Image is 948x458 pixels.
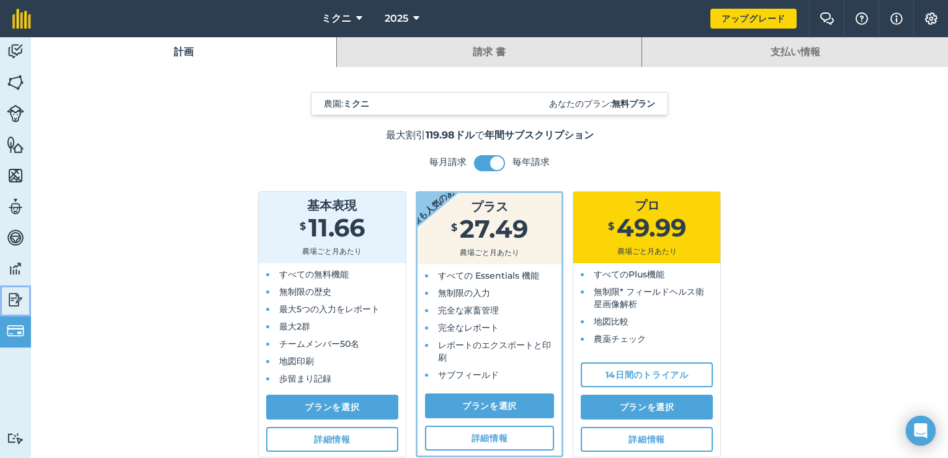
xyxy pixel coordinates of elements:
a: 詳細情報 [581,427,713,452]
span: $ [608,220,614,232]
span: 完全な家畜管理 [438,305,499,316]
img: svg+xml;base64,PD94bWwgdmVyc2lvbj0iMS4wIiBlbmNvZGluZz0idXRmLTgiPz4KPCEtLSBHZW5lcmF0b3I6IEFkb2JlIE... [7,322,24,339]
span: 地図比較 [594,316,628,327]
span: 農場ごと月あたり [617,246,677,256]
span: ミクニ [321,11,351,26]
label: 毎月請求 [429,156,467,168]
span: 27.49 [460,213,528,244]
a: 14日間のトライアル [581,362,713,387]
span: $ [300,220,306,232]
span: 無制限の歴史 [279,286,331,297]
span: 無制限の入力 [438,287,490,299]
img: svg+xml;base64,PD94bWwgdmVyc2lvbj0iMS4wIiBlbmNvZGluZz0idXRmLTgiPz4KPCEtLSBHZW5lcmF0b3I6IEFkb2JlIE... [7,259,24,278]
a: プランを選択 [266,395,398,420]
label: 毎年請求 [512,156,550,168]
div: インターコムメッセンジャーを開く [906,416,936,446]
a: プランを選択 [581,395,713,420]
img: svg+xml;base64,PD94bWwgdmVyc2lvbj0iMS4wIiBlbmNvZGluZz0idXRmLTgiPz4KPCEtLSBHZW5lcmF0b3I6IEFkb2JlIE... [7,42,24,61]
font: 最大割引 [386,129,426,141]
span: $ [451,222,457,233]
span: 49.99 [617,212,686,243]
span: 基本表現 [307,198,357,213]
span: 11.66 [308,212,365,243]
img: svg+xml;base64,PD94bWwgdmVyc2lvbj0iMS4wIiBlbmNvZGluZz0idXRmLTgiPz4KPCEtLSBHZW5lcmF0b3I6IEFkb2JlIE... [7,197,24,216]
span: チームメンバー50名 [279,338,359,349]
span: 最大2群 [279,321,310,332]
span: 農園: [324,97,369,110]
strong: 119.98ドル [426,129,475,141]
span: すべてのPlus機能 [594,269,664,280]
span: 歩留まり記録 [279,373,331,384]
img: svg+xml;base64,PHN2ZyB4bWxucz0iaHR0cDovL3d3dy53My5vcmcvMjAwMC9zdmciIHdpZHRoPSIxNyIgaGVpZ2h0PSIxNy... [890,11,903,26]
img: svg+xml;base64,PHN2ZyB4bWxucz0iaHR0cDovL3d3dy53My5vcmcvMjAwMC9zdmciIHdpZHRoPSI1NiIgaGVpZ2h0PSI2MC... [7,166,24,185]
a: アップグレード [710,9,797,29]
font: で [475,129,485,141]
img: フィールドマージンロゴ [12,9,31,29]
span: あなたのプラン: [549,97,655,110]
strong: 最も人気のある [384,156,478,241]
span: 完全なレポート [438,322,499,333]
span: 2025 [385,11,408,26]
img: 歯車アイコン [924,12,939,25]
img: svg+xml;base64,PD94bWwgdmVyc2lvbj0iMS4wIiBlbmNvZGluZz0idXRmLTgiPz4KPCEtLSBHZW5lcmF0b3I6IEFkb2JlIE... [7,433,24,444]
a: 支払い情報 [642,37,948,67]
img: svg+xml;base64,PD94bWwgdmVyc2lvbj0iMS4wIiBlbmNvZGluZz0idXRmLTgiPz4KPCEtLSBHZW5lcmF0b3I6IEFkb2JlIE... [7,228,24,247]
span: 最大5つの入力をレポート [279,303,380,315]
span: すべての Essentials 機能 [438,270,539,281]
span: 地図印刷 [279,356,314,367]
strong: 無料プラン [612,98,655,109]
img: 前面の左の吹き出しと重なる2つの吹き出し [820,12,834,25]
img: svg+xml;base64,PD94bWwgdmVyc2lvbj0iMS4wIiBlbmNvZGluZz0idXRmLTgiPz4KPCEtLSBHZW5lcmF0b3I6IEFkb2JlIE... [7,290,24,309]
strong: 年間サブスクリプション [485,129,594,141]
span: 農薬チェック [594,333,646,344]
span: サブフィールド [438,369,499,380]
img: 疑問符アイコン [854,12,869,25]
img: svg+xml;base64,PHN2ZyB4bWxucz0iaHR0cDovL3d3dy53My5vcmcvMjAwMC9zdmciIHdpZHRoPSI1NiIgaGVpZ2h0PSI2MC... [7,73,24,92]
img: svg+xml;base64,PHN2ZyB4bWxucz0iaHR0cDovL3d3dy53My5vcmcvMjAwMC9zdmciIHdpZHRoPSI1NiIgaGVpZ2h0PSI2MC... [7,135,24,154]
span: プロ [635,198,660,213]
a: 詳細情報 [425,426,555,451]
a: 計画 [31,37,336,67]
span: 農場ごと月あたり [460,248,519,257]
span: プラス [471,199,508,214]
span: 無制限* フィールドヘルス衛星画像解析 [594,286,704,310]
img: svg+xml;base64,PD94bWwgdmVyc2lvbj0iMS4wIiBlbmNvZGluZz0idXRmLTgiPz4KPCEtLSBHZW5lcmF0b3I6IEFkb2JlIE... [7,105,24,122]
span: 農場ごと月あたり [302,246,362,256]
span: すべての無料機能 [279,269,349,280]
a: プランを選択 [425,393,555,418]
a: 請求 書 [337,37,642,67]
span: レポートのエクスポートと印刷 [438,339,551,363]
strong: ミクニ [343,98,369,109]
a: 詳細情報 [266,427,398,452]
